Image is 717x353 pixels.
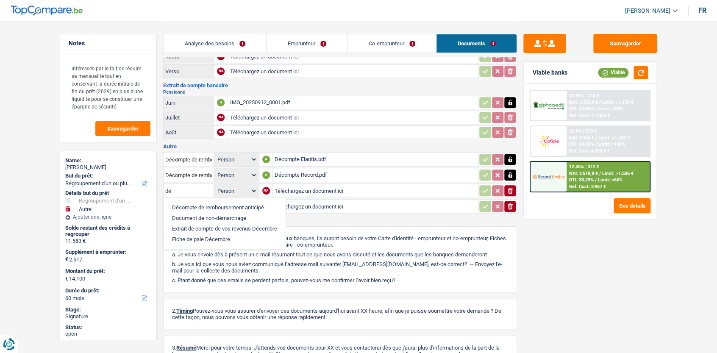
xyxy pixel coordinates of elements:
[217,67,225,75] div: NA
[532,69,567,76] div: Viable banks
[165,129,212,136] div: Août
[217,128,225,136] div: NA
[569,148,610,154] div: Ref. Cost: 4 099,8 €
[599,100,601,105] span: /
[595,135,597,141] span: /
[533,133,564,149] img: Cofidis
[65,256,68,263] span: €
[172,277,508,284] p: c. Etant donné que ces emails se perdent parfois, pouvez-vous me confirmer l’avoir bien reçu?
[65,157,151,164] div: Name:
[569,135,594,141] span: NAI: 2 356 €
[217,99,225,106] div: A
[698,6,706,14] div: fr
[65,268,150,275] label: Montant du prêt:
[65,324,151,331] div: Status:
[262,171,270,179] div: A
[107,126,139,131] span: Sauvegarder
[165,68,212,75] div: Verso
[217,114,225,121] div: NA
[595,142,597,147] span: /
[599,171,601,176] span: /
[618,4,678,18] a: [PERSON_NAME]
[168,202,281,213] li: Décompte de remboursement anticipé
[569,171,598,176] span: NAI: 2 518,8 €
[230,96,476,109] div: IMG_20250912_0001.pdf
[172,235,508,248] p: 1. Avant de soumettre votre dossier aux banques, ils auront besoin de votre Carte d'identité - em...
[172,308,508,320] p: 2. Pouvez-vous vous assurer d'envoyer ces documents aujourd'hui avant XX heure, afin que je puiss...
[593,34,657,53] button: Sauvegarder
[598,106,623,111] span: Limit: <50%
[165,100,212,106] div: Juin
[65,287,150,294] label: Durée du prêt:
[262,187,270,195] div: NA
[533,169,564,184] img: Record Credits
[569,177,594,183] span: DTI: 33.29%
[65,214,151,220] div: Ajouter une ligne
[163,90,517,95] h2: Pensionné
[569,106,594,111] span: DTI: 34.86%
[614,198,650,213] button: See details
[598,177,623,183] span: Limit: <65%
[602,171,634,176] span: Limit: >1.506 €
[172,251,508,258] p: a. Je vous envoie dès à présent un e-mail résumant tout ce que nous avons discuté et les doc...
[595,177,597,183] span: /
[267,34,347,53] a: Emprunteur
[569,164,599,170] div: 12.45% | 312 €
[598,135,630,141] span: Limit: >1.100 €
[65,225,151,238] div: Solde restant des crédits à regrouper
[11,6,83,16] img: TopCompare Logo
[65,238,151,245] div: 11.583 €
[275,153,476,166] div: Décompte Elantis.pdf
[95,121,150,136] button: Sauvegarder
[65,249,150,256] label: Supplément à emprunter:
[569,100,598,105] span: NAI: 2 355,4 €
[168,213,281,223] li: Document de non-démarchage
[569,142,594,147] span: DTI: 34.85%
[65,275,68,282] span: €
[65,331,151,337] div: open
[65,164,151,171] div: [PERSON_NAME]
[168,234,281,245] li: Fiche de paie Décembre
[163,83,517,88] h3: Extrait de compte bancaire
[569,113,610,118] div: Ref. Cost: 4 128,6 €
[598,142,625,147] span: Limit: <100%
[595,106,597,111] span: /
[176,308,193,314] span: Timing
[164,34,266,53] a: Analyse des besoins
[569,128,597,134] div: 12.9% | 315 €
[569,184,606,189] div: Ref. Cost: 3 957 €
[69,40,148,47] h5: Notes
[168,223,281,234] li: Extrait de compte de vos revenus Décembre
[569,93,599,98] div: 12.99% | 316 €
[598,68,628,77] div: Viable
[65,313,151,320] div: Signature
[262,156,270,163] div: A
[275,169,476,181] div: Décompte Record.pdf
[172,261,508,274] p: b. Je vois ici que vous nous aviez communiqué l’adresse mail suivante: [EMAIL_ADDRESS][DOMAIN_NA...
[347,34,436,53] a: Co-emprunteur
[625,7,670,14] span: [PERSON_NAME]
[436,34,517,53] a: Documents
[602,100,634,105] span: Limit: >1.150 €
[65,306,151,313] div: Stage:
[65,172,150,179] label: But du prêt:
[533,101,564,111] img: AlphaCredit
[163,144,517,149] h3: Autre
[65,190,151,197] div: Détails but du prêt
[176,345,196,351] span: Résumé
[165,114,212,121] div: Juillet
